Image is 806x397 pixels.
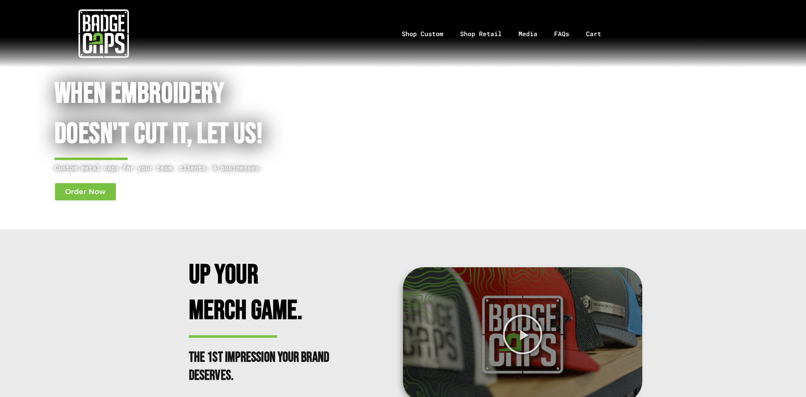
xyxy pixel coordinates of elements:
[189,349,336,385] h2: The 1st impression your brand deserves.
[207,12,806,56] nav: Menu
[65,188,106,195] span: Order Now
[510,12,546,56] a: Media
[55,163,359,173] p: Custom metal caps for your team, clients, & businesses.
[55,183,116,201] a: Order Now
[502,314,543,355] div: Play Video
[578,12,620,56] a: Cart
[55,74,359,155] h1: When Embroidery Doesn't cut it, Let Us!
[393,12,452,56] a: Shop Custom
[79,8,129,59] img: badgecaps white logo with green acccent
[546,12,578,56] a: FAQs
[189,258,336,329] h2: Up Your Merch Game.
[452,12,510,56] a: Shop Retail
